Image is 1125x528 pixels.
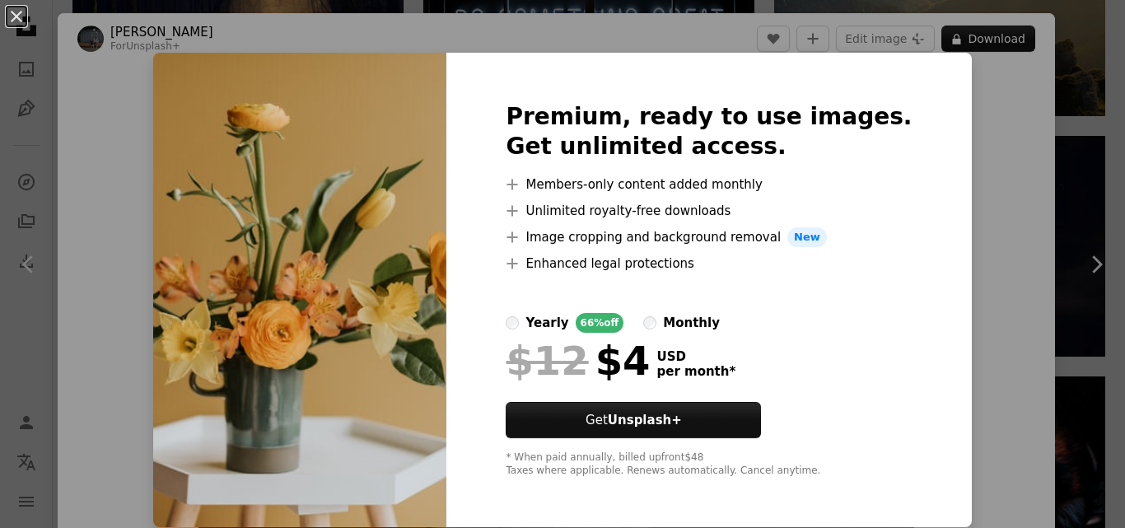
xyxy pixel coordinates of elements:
li: Image cropping and background removal [506,227,912,247]
button: GetUnsplash+ [506,402,761,438]
span: $12 [506,339,588,382]
div: * When paid annually, billed upfront $48 Taxes where applicable. Renews automatically. Cancel any... [506,451,912,478]
input: monthly [643,316,656,329]
li: Members-only content added monthly [506,175,912,194]
input: yearly66%off [506,316,519,329]
h2: Premium, ready to use images. Get unlimited access. [506,102,912,161]
div: $4 [506,339,650,382]
img: premium_photo-1676009547155-32d75ba9d089 [153,53,446,527]
div: 66% off [576,313,624,333]
span: per month * [656,364,735,379]
li: Unlimited royalty-free downloads [506,201,912,221]
span: New [787,227,827,247]
div: yearly [525,313,568,333]
span: USD [656,349,735,364]
strong: Unsplash+ [608,413,682,428]
li: Enhanced legal protections [506,254,912,273]
div: monthly [663,313,720,333]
